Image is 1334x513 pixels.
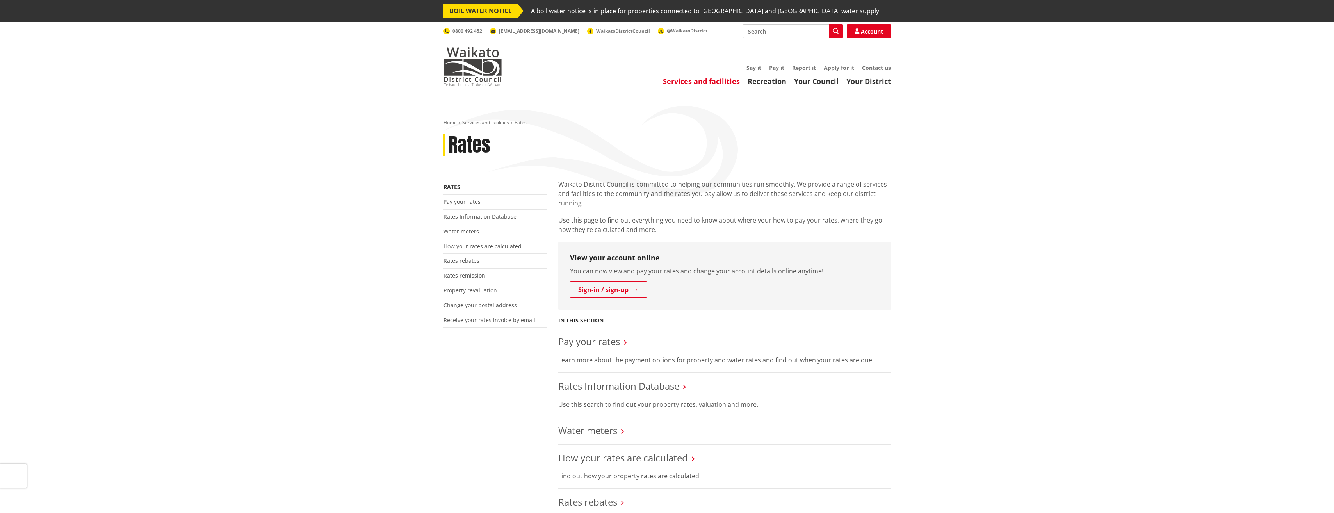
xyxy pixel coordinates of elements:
a: Contact us [862,64,891,71]
nav: breadcrumb [443,119,891,126]
a: Water meters [558,424,617,437]
a: Rates Information Database [558,379,679,392]
span: 0800 492 452 [452,28,482,34]
a: WaikatoDistrictCouncil [587,28,650,34]
a: [EMAIL_ADDRESS][DOMAIN_NAME] [490,28,579,34]
a: Your Council [794,77,839,86]
a: How your rates are calculated [443,242,522,250]
a: Rates [443,183,460,191]
a: Receive your rates invoice by email [443,316,535,324]
span: A boil water notice is in place for properties connected to [GEOGRAPHIC_DATA] and [GEOGRAPHIC_DAT... [531,4,881,18]
a: Services and facilities [663,77,740,86]
span: @WaikatoDistrict [667,27,707,34]
span: Rates [515,119,527,126]
a: Rates rebates [558,495,617,508]
a: How your rates are calculated [558,451,688,464]
p: Find out how your property rates are calculated. [558,471,891,481]
a: Rates rebates [443,257,479,264]
a: Change your postal address [443,301,517,309]
a: @WaikatoDistrict [658,27,707,34]
a: Your District [846,77,891,86]
h5: In this section [558,317,604,324]
a: Property revaluation [443,287,497,294]
a: Apply for it [824,64,854,71]
p: You can now view and pay your rates and change your account details online anytime! [570,266,879,276]
span: [EMAIL_ADDRESS][DOMAIN_NAME] [499,28,579,34]
p: Use this page to find out everything you need to know about where your how to pay your rates, whe... [558,216,891,234]
a: Rates Information Database [443,213,517,220]
a: 0800 492 452 [443,28,482,34]
a: Say it [746,64,761,71]
h1: Rates [449,134,490,157]
a: Water meters [443,228,479,235]
a: Pay your rates [558,335,620,348]
a: Recreation [748,77,786,86]
a: Pay it [769,64,784,71]
p: Learn more about the payment options for property and water rates and find out when your rates ar... [558,355,891,365]
a: Sign-in / sign-up [570,281,647,298]
a: Home [443,119,457,126]
a: Rates remission [443,272,485,279]
a: Pay your rates [443,198,481,205]
input: Search input [743,24,843,38]
span: WaikatoDistrictCouncil [596,28,650,34]
p: Use this search to find out your property rates, valuation and more. [558,400,891,409]
span: BOIL WATER NOTICE [443,4,518,18]
a: Services and facilities [462,119,509,126]
a: Account [847,24,891,38]
img: Waikato District Council - Te Kaunihera aa Takiwaa o Waikato [443,47,502,86]
p: Waikato District Council is committed to helping our communities run smoothly. We provide a range... [558,180,891,208]
h3: View your account online [570,254,879,262]
a: Report it [792,64,816,71]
